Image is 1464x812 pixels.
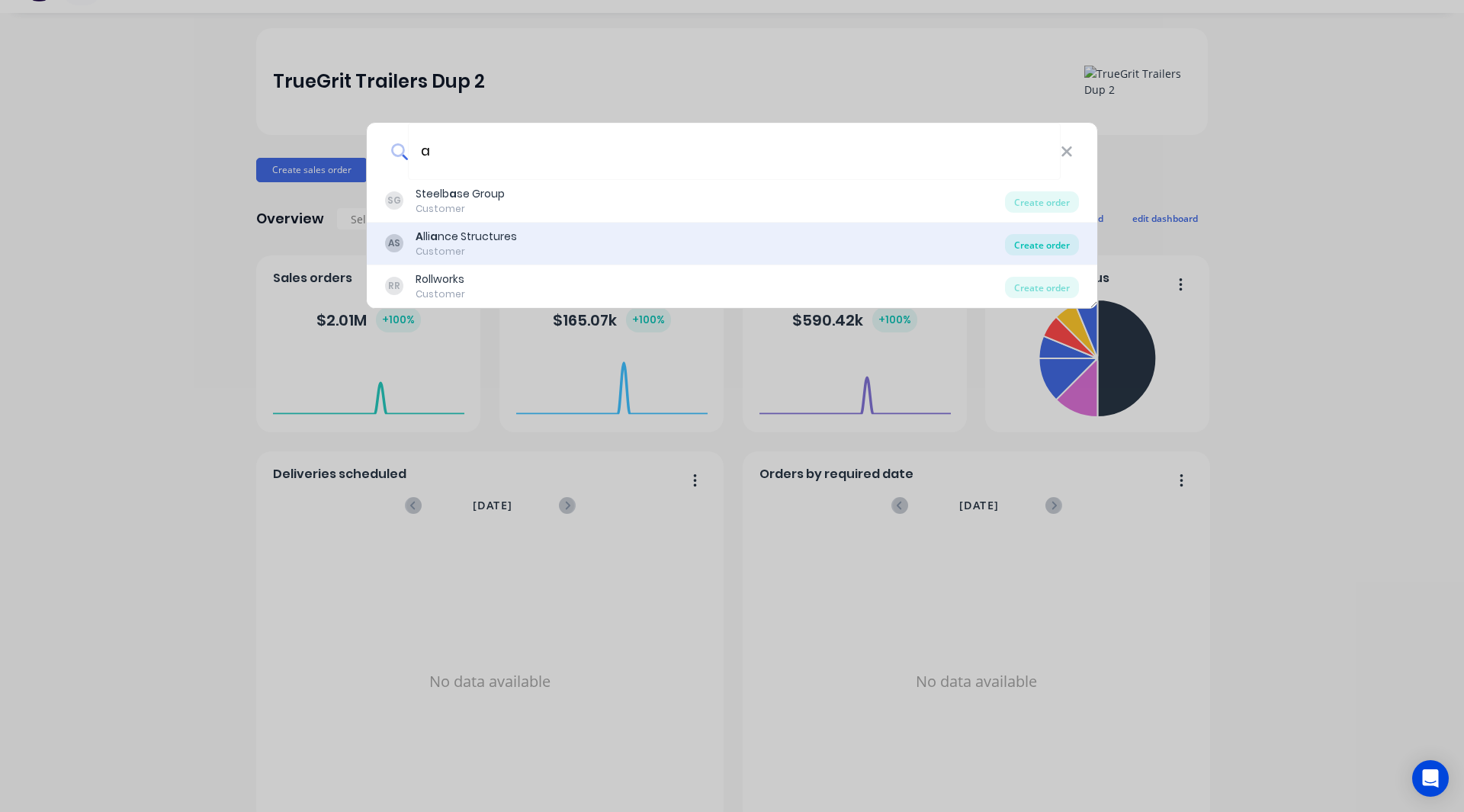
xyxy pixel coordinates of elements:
[408,123,1061,180] input: Enter a customer name to create a new order...
[416,229,423,244] b: A
[385,277,403,295] div: RR
[430,229,438,244] b: a
[416,245,517,258] div: Customer
[1005,277,1079,298] div: Create order
[416,229,517,245] div: lli nce Structures
[1412,760,1449,797] div: Open Intercom Messenger
[1005,234,1079,255] div: Create order
[385,191,403,210] div: SG
[385,234,403,252] div: AS
[416,271,465,287] div: Rollworks
[416,186,505,202] div: Steelb se Group
[1005,191,1079,213] div: Create order
[449,186,457,201] b: a
[416,202,505,216] div: Customer
[416,287,465,301] div: Customer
